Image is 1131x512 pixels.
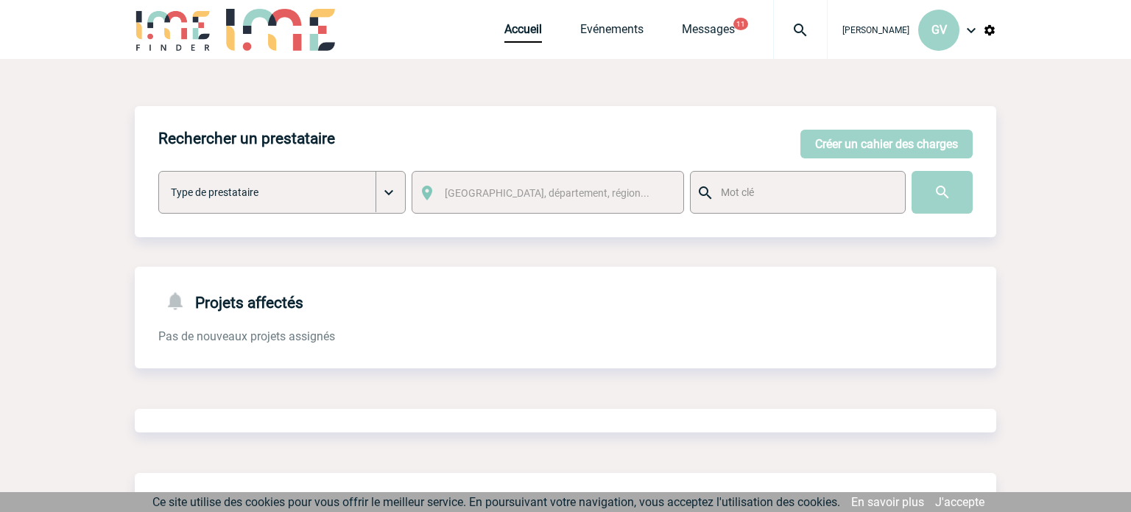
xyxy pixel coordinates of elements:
[931,23,947,37] span: GV
[682,22,735,43] a: Messages
[164,290,195,312] img: notifications-24-px-g.png
[733,18,748,30] button: 11
[504,22,542,43] a: Accueil
[912,171,973,214] input: Submit
[158,130,335,147] h4: Rechercher un prestataire
[445,187,649,199] span: [GEOGRAPHIC_DATA], département, région...
[152,495,840,509] span: Ce site utilise des cookies pour vous offrir le meilleur service. En poursuivant votre navigation...
[851,495,924,509] a: En savoir plus
[580,22,644,43] a: Evénements
[135,9,211,51] img: IME-Finder
[158,329,335,343] span: Pas de nouveaux projets assignés
[717,183,892,202] input: Mot clé
[935,495,984,509] a: J'accepte
[842,25,909,35] span: [PERSON_NAME]
[158,290,303,312] h4: Projets affectés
